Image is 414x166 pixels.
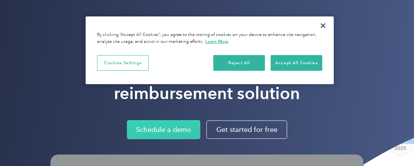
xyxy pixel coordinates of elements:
[205,39,229,44] a: More information about your privacy, opens in a new tab
[271,55,322,71] button: Accept All Cookies
[97,32,323,45] div: By clicking “Accept All Cookies”, you agree to the storing of cookies on your device to enhance s...
[86,16,334,84] div: Cookie banner
[97,55,149,71] button: Cookies Settings
[315,17,331,34] button: Close
[206,120,287,139] a: Get started for free
[86,16,334,84] div: Privacy
[127,120,200,139] a: Schedule a demo
[213,55,265,71] button: Reject All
